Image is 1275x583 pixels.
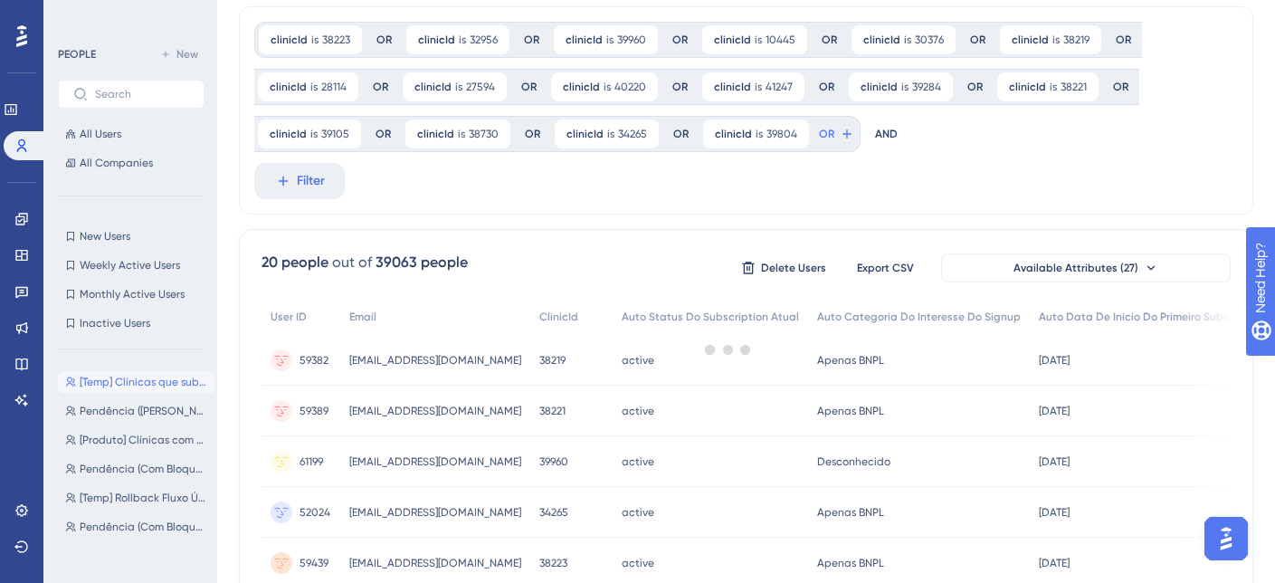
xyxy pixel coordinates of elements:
button: OR [816,119,856,148]
span: clinicId [714,80,751,94]
div: OR [967,80,983,94]
span: is [606,33,614,47]
span: All Users [80,127,121,141]
span: is [901,80,909,94]
span: clinicId [418,33,455,47]
span: is [1050,80,1057,94]
span: 41247 [766,80,793,94]
span: [Produto] Clínicas com Maquininha Capim [80,433,208,447]
span: clinicId [1009,80,1046,94]
span: clinicId [271,33,308,47]
button: All Users [58,123,205,145]
button: Weekly Active Users [58,254,205,276]
span: 32956 [470,33,498,47]
span: All Companies [80,156,153,170]
input: Search [95,88,189,100]
div: OR [1116,33,1131,47]
span: clinicId [861,80,898,94]
div: PEOPLE [58,47,96,62]
span: Inactive Users [80,316,150,330]
span: Pendência ([PERSON_NAME])(I) [80,404,208,418]
div: OR [672,33,688,47]
span: 39284 [912,80,941,94]
span: Pendência (Com Bloqueio) (III) [80,462,208,476]
span: 39960 [617,33,646,47]
span: New [176,47,198,62]
div: OR [822,33,837,47]
button: [Temp] Clínicas que subiram rating [58,371,215,393]
span: 10445 [766,33,795,47]
div: OR [819,80,834,94]
span: is [755,33,762,47]
span: clinicId [414,80,452,94]
span: Pendência (Com Bloqueio) (I) [80,520,208,534]
span: is [604,80,611,94]
button: Pendência ([PERSON_NAME])(I) [58,400,215,422]
div: AND [875,116,898,152]
span: 38221 [1061,80,1087,94]
button: [Onboarding] Migração de dados [58,545,215,567]
button: Inactive Users [58,312,205,334]
div: OR [373,80,388,94]
span: is [459,33,466,47]
div: OR [970,33,985,47]
span: is [904,33,911,47]
button: Pendência (Com Bloqueio) (III) [58,458,215,480]
span: 38219 [1063,33,1089,47]
span: clinicId [566,33,603,47]
span: 40220 [614,80,646,94]
span: clinicId [563,80,600,94]
span: is [1052,33,1060,47]
span: [Temp] Clínicas que subiram rating [80,375,208,389]
span: New Users [80,229,130,244]
span: 27594 [466,80,495,94]
span: 38223 [322,33,350,47]
span: clinicId [863,33,900,47]
span: clinicId [1012,33,1049,47]
div: OR [376,33,392,47]
span: clinicId [714,33,751,47]
span: 30376 [915,33,944,47]
div: OR [521,80,537,94]
span: is [755,80,762,94]
button: Pendência (Com Bloqueio) (I) [58,516,215,538]
div: OR [672,80,688,94]
button: [Temp] Rollback Fluxo Único [58,487,215,509]
span: Weekly Active Users [80,258,180,272]
button: New Users [58,225,205,247]
span: [Onboarding] Migração de dados [80,549,208,563]
span: 28114 [321,80,347,94]
button: All Companies [58,152,205,174]
span: is [310,80,318,94]
button: New [154,43,205,65]
span: is [455,80,462,94]
span: is [311,33,319,47]
span: Need Help? [43,5,113,26]
button: [Produto] Clínicas com Maquininha Capim [58,429,215,451]
span: [Temp] Rollback Fluxo Único [80,491,208,505]
div: OR [1113,80,1128,94]
button: Monthly Active Users [58,283,205,305]
span: Monthly Active Users [80,287,185,301]
iframe: UserGuiding AI Assistant Launcher [1199,511,1253,566]
div: OR [524,33,539,47]
span: clinicId [270,80,307,94]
